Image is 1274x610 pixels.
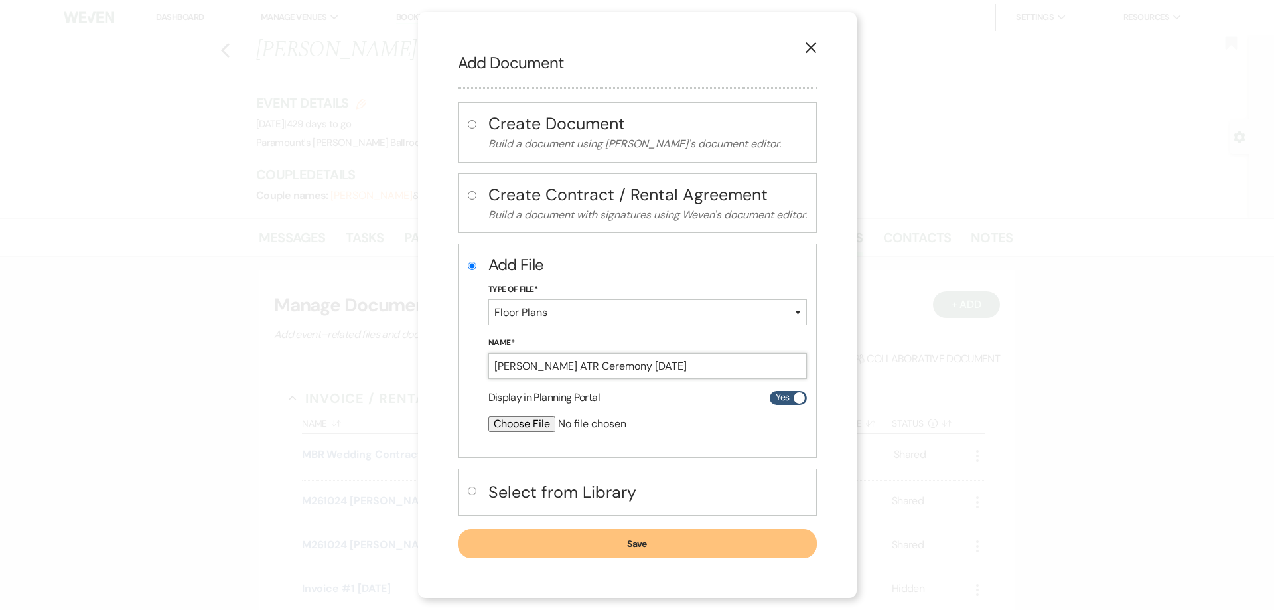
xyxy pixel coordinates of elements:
h4: Create Document [488,112,807,135]
label: Type of File* [488,283,807,297]
h4: Select from Library [488,481,807,504]
h2: Add Document [458,52,817,74]
h2: Add File [488,254,807,276]
button: Create DocumentBuild a document using [PERSON_NAME]'s document editor. [488,112,807,153]
button: Select from Library [488,479,807,506]
label: Name* [488,336,807,350]
h4: Create Contract / Rental Agreement [488,183,807,206]
p: Build a document using [PERSON_NAME]'s document editor. [488,135,807,153]
button: Save [458,529,817,558]
span: Yes [776,389,789,406]
button: Create Contract / Rental AgreementBuild a document with signatures using Weven's document editor. [488,183,807,224]
div: Display in Planning Portal [488,390,807,406]
p: Build a document with signatures using Weven's document editor. [488,206,807,224]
